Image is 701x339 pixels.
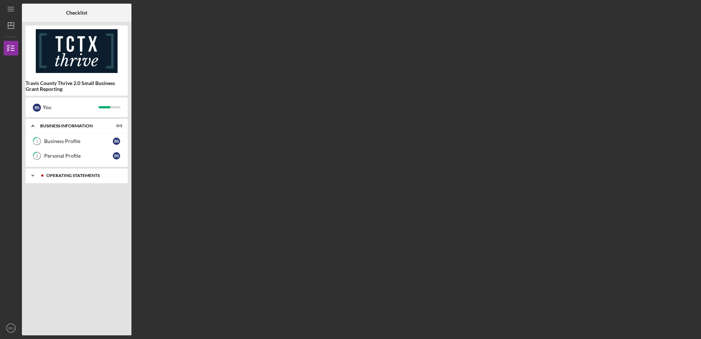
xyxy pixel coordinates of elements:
[66,10,87,16] b: Checklist
[40,124,104,128] div: BUSINESS INFORMATION
[9,326,14,330] text: BS
[109,124,122,128] div: 0 / 2
[36,139,38,144] tspan: 1
[36,154,38,158] tspan: 2
[29,149,124,163] a: 2Personal ProfileBS
[26,80,128,92] b: Travis County Thrive 2.0 Small Business Grant Reporting
[44,138,113,144] div: Business Profile
[26,29,128,73] img: Product logo
[43,101,99,113] div: You
[46,173,119,178] div: Operating Statements
[29,134,124,149] a: 1Business ProfileBS
[33,104,41,112] div: B S
[113,138,120,145] div: B S
[44,153,113,159] div: Personal Profile
[4,321,18,335] button: BS
[113,152,120,159] div: B S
